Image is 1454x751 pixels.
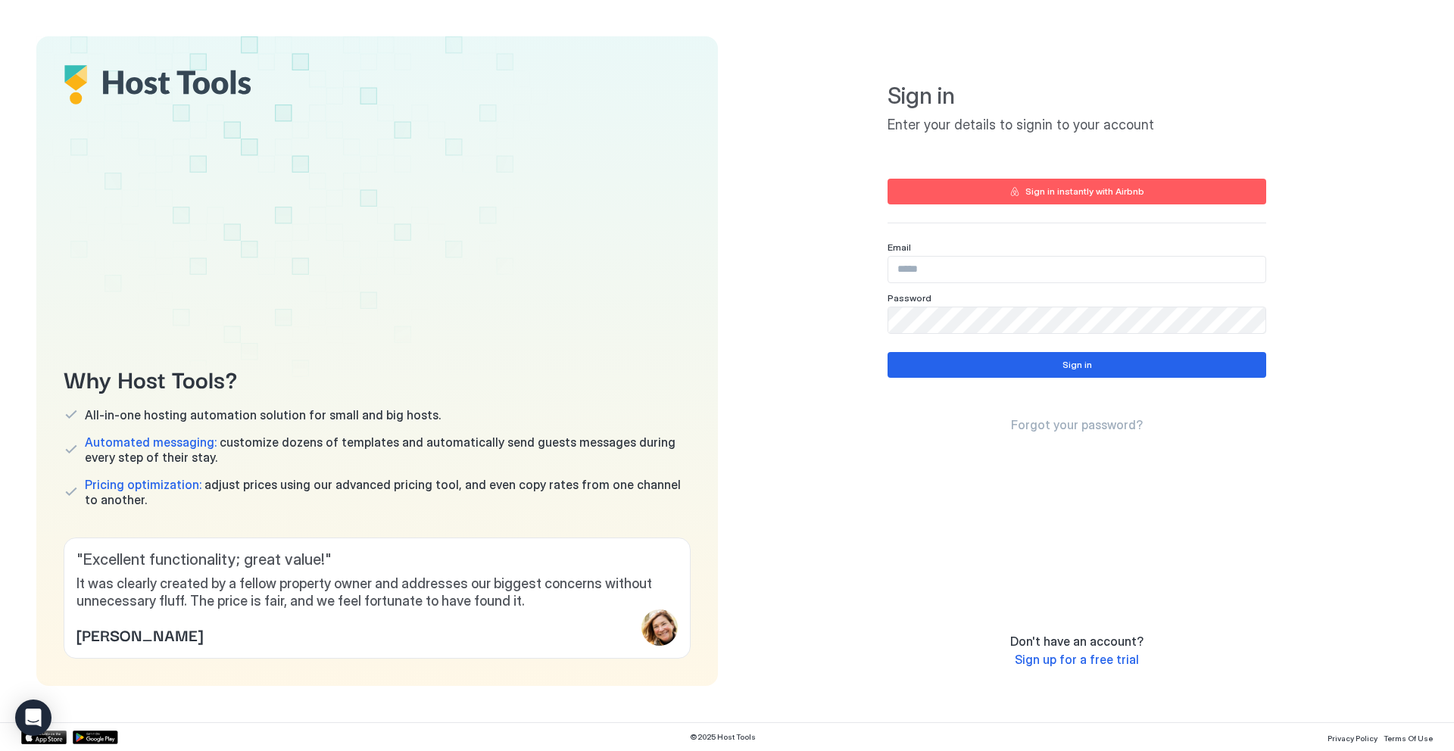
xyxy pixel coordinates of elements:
[1015,652,1139,667] span: Sign up for a free trial
[1015,652,1139,668] a: Sign up for a free trial
[73,731,118,744] a: Google Play Store
[888,242,911,253] span: Email
[641,609,678,646] div: profile
[85,477,691,507] span: adjust prices using our advanced pricing tool, and even copy rates from one channel to another.
[1384,729,1433,745] a: Terms Of Use
[76,623,203,646] span: [PERSON_NAME]
[888,292,931,304] span: Password
[888,117,1266,134] span: Enter your details to signin to your account
[888,352,1266,378] button: Sign in
[21,731,67,744] a: App Store
[888,179,1266,204] button: Sign in instantly with Airbnb
[888,257,1265,282] input: Input Field
[15,700,51,736] div: Open Intercom Messenger
[85,407,441,422] span: All-in-one hosting automation solution for small and big hosts.
[85,477,201,492] span: Pricing optimization:
[64,361,691,395] span: Why Host Tools?
[1328,734,1378,743] span: Privacy Policy
[690,732,756,742] span: © 2025 Host Tools
[1010,634,1144,649] span: Don't have an account?
[76,575,678,609] span: It was clearly created by a fellow property owner and addresses our biggest concerns without unne...
[85,435,691,465] span: customize dozens of templates and automatically send guests messages during every step of their s...
[1062,358,1092,372] div: Sign in
[76,550,678,569] span: " Excellent functionality; great value! "
[1025,185,1144,198] div: Sign in instantly with Airbnb
[1011,417,1143,432] span: Forgot your password?
[1328,729,1378,745] a: Privacy Policy
[1011,417,1143,433] a: Forgot your password?
[85,435,217,450] span: Automated messaging:
[1384,734,1433,743] span: Terms Of Use
[888,307,1265,333] input: Input Field
[888,82,1266,111] span: Sign in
